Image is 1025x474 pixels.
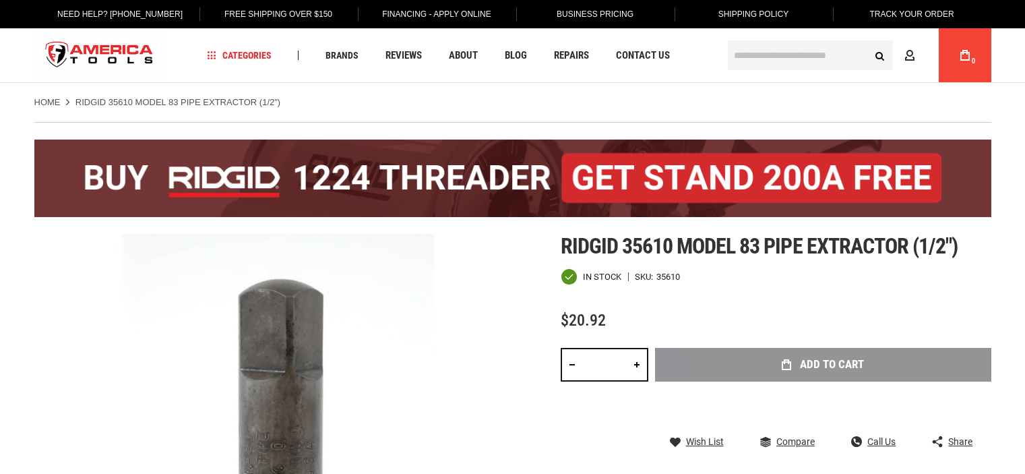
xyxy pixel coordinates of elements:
a: store logo [34,30,165,81]
div: 35610 [656,272,680,281]
span: Categories [207,51,272,60]
span: Shipping Policy [718,9,789,19]
span: Brands [325,51,359,60]
span: Wish List [686,437,724,446]
strong: RIDGID 35610 MODEL 83 PIPE EXTRACTOR (1/2") [75,97,280,107]
button: Search [867,42,893,68]
a: Compare [760,436,815,448]
img: BOGO: Buy the RIDGID® 1224 Threader (26092), get the 92467 200A Stand FREE! [34,140,991,217]
a: Brands [319,47,365,65]
a: Repairs [548,47,595,65]
span: Repairs [554,51,589,61]
span: $20.92 [561,311,606,330]
a: Wish List [670,436,724,448]
span: Blog [505,51,527,61]
strong: SKU [635,272,656,281]
a: About [443,47,484,65]
a: Contact Us [610,47,676,65]
span: Share [948,437,972,446]
a: Blog [499,47,533,65]
span: Contact Us [616,51,670,61]
span: Reviews [385,51,422,61]
span: Call Us [867,437,896,446]
a: Call Us [851,436,896,448]
div: Availability [561,268,621,285]
span: 0 [972,57,976,65]
span: About [449,51,478,61]
a: 0 [952,28,978,82]
a: Home [34,96,61,109]
span: Compare [776,437,815,446]
img: America Tools [34,30,165,81]
span: In stock [583,272,621,281]
a: Reviews [379,47,428,65]
span: Ridgid 35610 model 83 pipe extractor (1/2") [561,233,958,259]
a: Categories [201,47,278,65]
